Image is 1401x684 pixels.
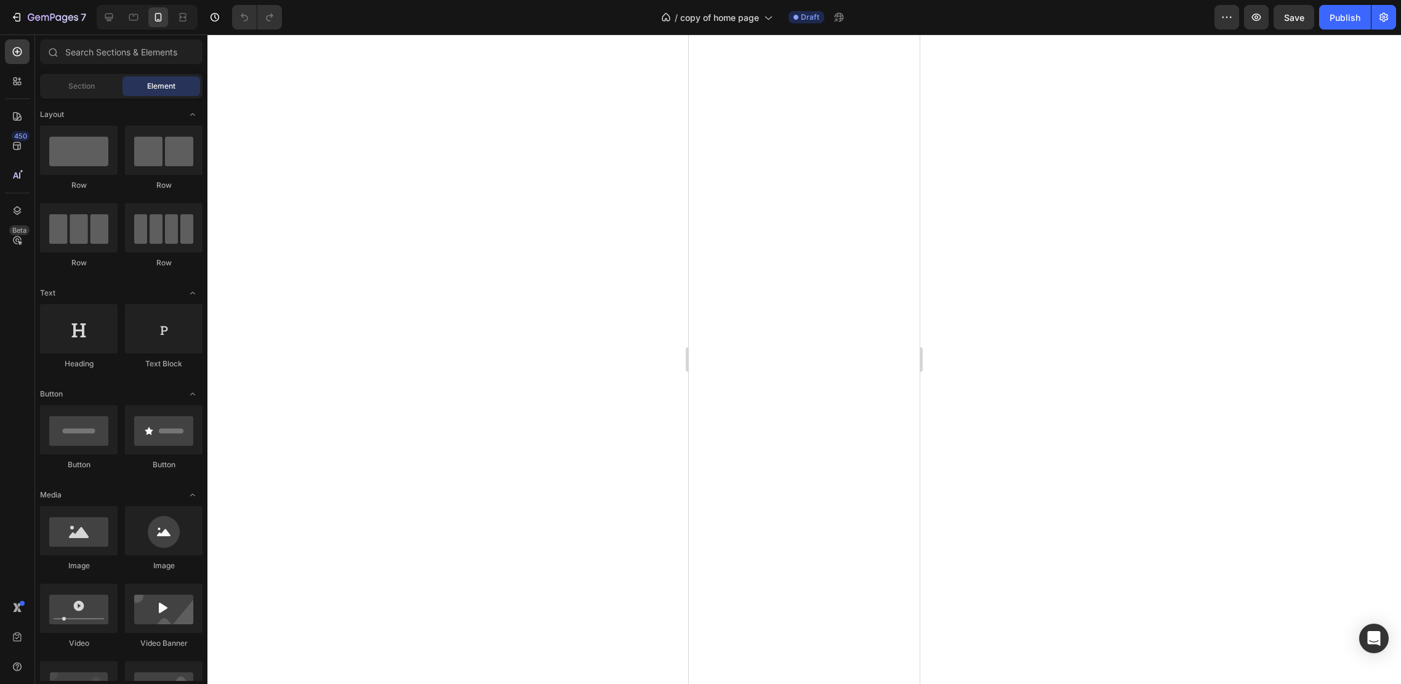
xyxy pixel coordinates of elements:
[801,12,819,23] span: Draft
[40,180,118,191] div: Row
[40,560,118,571] div: Image
[183,485,203,505] span: Toggle open
[232,5,282,30] div: Undo/Redo
[125,180,203,191] div: Row
[40,257,118,268] div: Row
[1330,11,1360,24] div: Publish
[40,388,63,400] span: Button
[183,283,203,303] span: Toggle open
[68,81,95,92] span: Section
[125,638,203,649] div: Video Banner
[40,459,118,470] div: Button
[40,109,64,120] span: Layout
[125,560,203,571] div: Image
[125,459,203,470] div: Button
[1319,5,1371,30] button: Publish
[125,257,203,268] div: Row
[40,638,118,649] div: Video
[40,358,118,369] div: Heading
[40,288,55,299] span: Text
[40,489,62,501] span: Media
[183,105,203,124] span: Toggle open
[1359,624,1389,653] div: Open Intercom Messenger
[147,81,175,92] span: Element
[675,11,678,24] span: /
[680,11,759,24] span: copy of home page
[1274,5,1314,30] button: Save
[12,131,30,141] div: 450
[81,10,86,25] p: 7
[689,34,920,684] iframe: Design area
[9,225,30,235] div: Beta
[40,39,203,64] input: Search Sections & Elements
[1284,12,1304,23] span: Save
[183,384,203,404] span: Toggle open
[125,358,203,369] div: Text Block
[5,5,92,30] button: 7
